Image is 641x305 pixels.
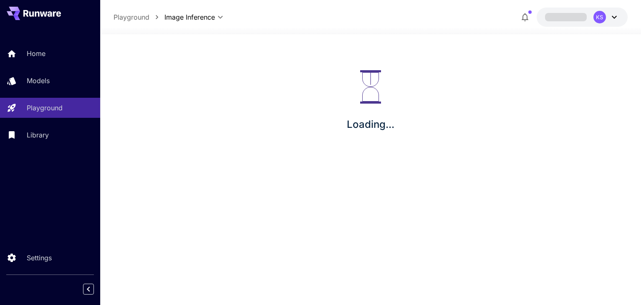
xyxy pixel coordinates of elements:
[114,12,164,22] nav: breadcrumb
[164,12,215,22] span: Image Inference
[114,12,149,22] a: Playground
[27,48,45,58] p: Home
[83,284,94,295] button: Collapse sidebar
[27,103,63,113] p: Playground
[27,253,52,263] p: Settings
[89,282,100,297] div: Collapse sidebar
[593,11,606,23] div: KS
[27,130,49,140] p: Library
[347,117,394,132] p: Loading...
[537,8,628,27] button: KS
[27,76,50,86] p: Models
